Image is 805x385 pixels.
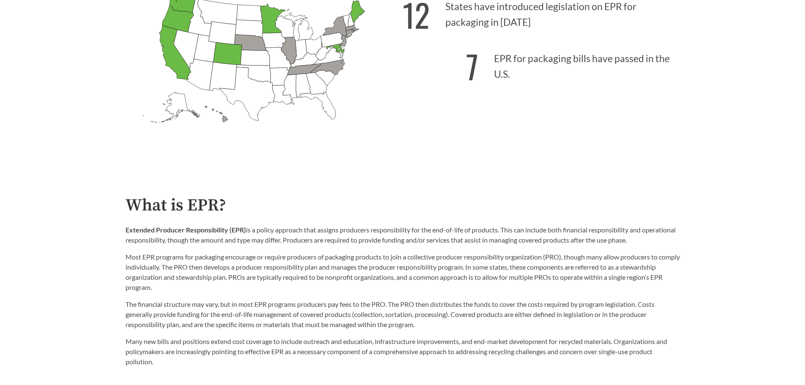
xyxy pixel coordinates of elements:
[403,38,680,90] p: EPR for packaging bills have passed in the U.S.
[126,226,246,234] strong: Extended Producer Responsibility (EPR)
[126,196,680,215] h2: What is EPR?
[126,299,680,330] p: The financial structure may vary, but in most EPR programs producers pay fees to the PRO. The PRO...
[126,336,680,367] p: Many new bills and positions extend cost coverage to include outreach and education, infrastructu...
[466,43,478,90] strong: 7
[126,252,680,292] p: Most EPR programs for packaging encourage or require producers of packaging products to join a co...
[126,225,680,245] p: is a policy approach that assigns producers responsibility for the end-of-life of products. This ...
